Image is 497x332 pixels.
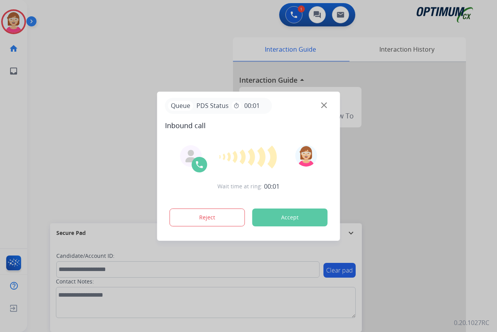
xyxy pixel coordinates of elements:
span: 00:01 [244,101,260,110]
img: agent-avatar [185,150,197,162]
button: Reject [170,209,245,226]
mat-icon: timer [233,103,240,109]
p: Queue [168,101,193,111]
span: PDS Status [193,101,232,110]
img: call-icon [195,160,204,169]
span: Wait time at ring: [217,183,262,190]
span: Inbound call [165,120,332,131]
img: close-button [321,102,327,108]
span: 00:01 [264,182,280,191]
p: 0.20.1027RC [454,318,489,327]
button: Accept [252,209,328,226]
img: avatar [295,145,317,167]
